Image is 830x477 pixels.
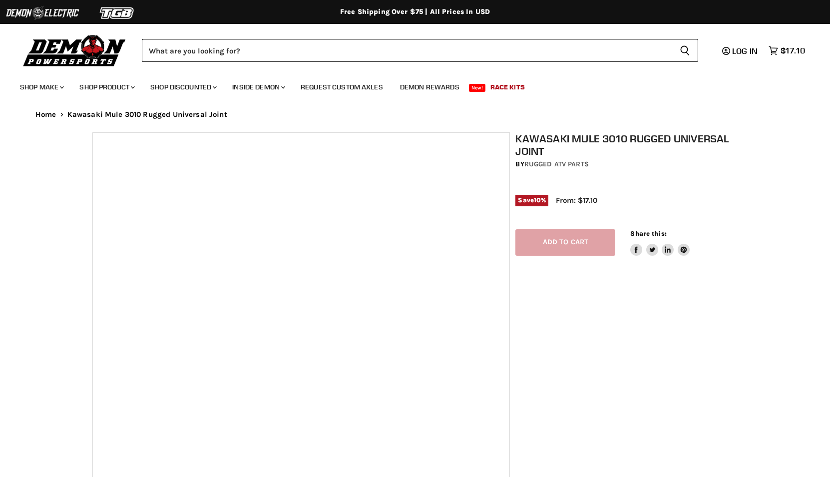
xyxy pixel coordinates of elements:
nav: Breadcrumbs [15,110,815,119]
a: $17.10 [764,43,810,58]
img: TGB Logo 2 [80,3,155,22]
a: Demon Rewards [393,77,467,97]
a: Race Kits [483,77,532,97]
a: Request Custom Axles [293,77,391,97]
div: Free Shipping Over $75 | All Prices In USD [15,7,815,16]
h1: Kawasaki Mule 3010 Rugged Universal Joint [515,132,743,157]
a: Shop Product [72,77,141,97]
span: From: $17.10 [556,196,597,205]
span: $17.10 [781,46,805,55]
span: Save % [515,195,548,206]
a: Rugged ATV Parts [524,160,589,168]
img: Demon Electric Logo 2 [5,3,80,22]
span: Kawasaki Mule 3010 Rugged Universal Joint [67,110,227,119]
img: Demon Powersports [20,32,129,68]
aside: Share this: [630,229,690,256]
input: Search [142,39,672,62]
form: Product [142,39,698,62]
a: Shop Make [12,77,70,97]
a: Shop Discounted [143,77,223,97]
button: Search [672,39,698,62]
a: Inside Demon [225,77,291,97]
a: Log in [718,46,764,55]
span: 10 [534,196,541,204]
a: Home [35,110,56,119]
span: New! [469,84,486,92]
span: Share this: [630,230,666,237]
div: by [515,159,743,170]
span: Log in [732,46,758,56]
ul: Main menu [12,73,803,97]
